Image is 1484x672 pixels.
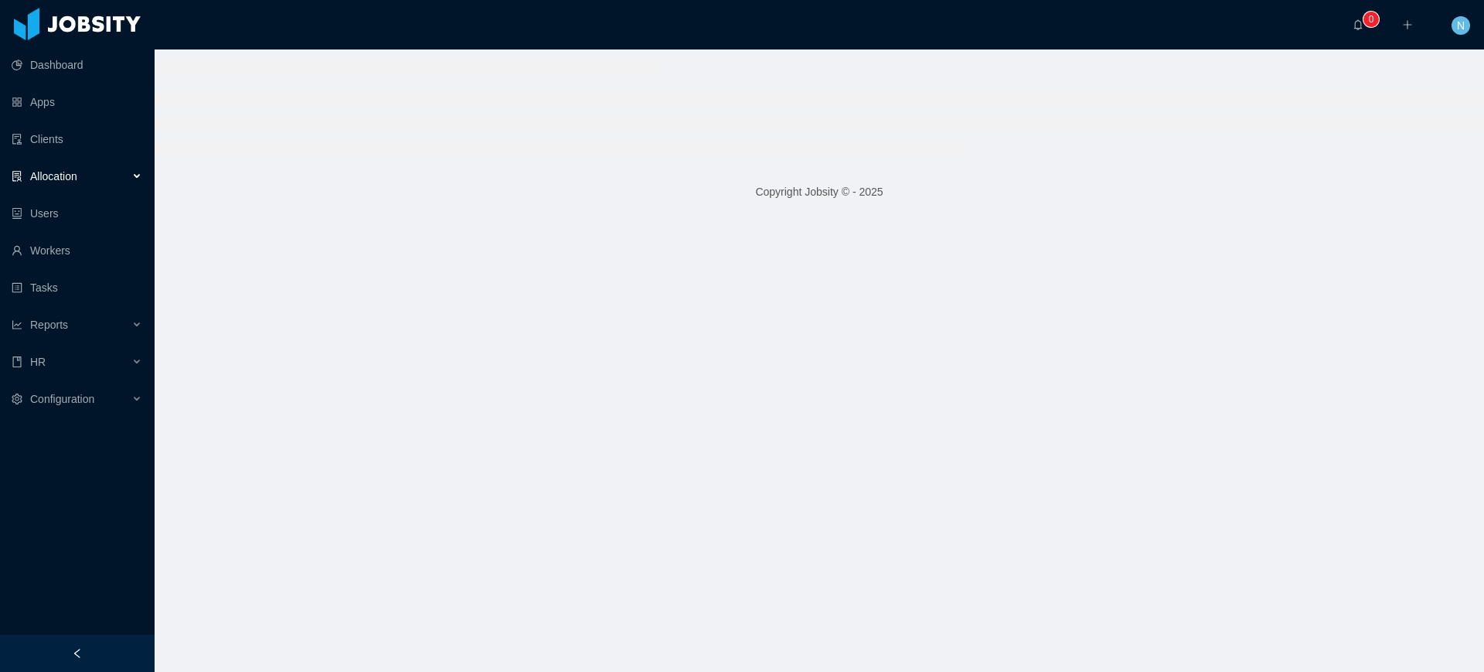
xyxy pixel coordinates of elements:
[1402,19,1413,30] i: icon: plus
[12,87,142,118] a: icon: appstoreApps
[12,356,22,367] i: icon: book
[12,272,142,303] a: icon: profileTasks
[1363,12,1379,27] sup: 0
[30,356,46,368] span: HR
[12,198,142,229] a: icon: robotUsers
[155,165,1484,219] footer: Copyright Jobsity © - 2025
[1457,16,1465,35] span: N
[12,235,142,266] a: icon: userWorkers
[30,319,68,331] span: Reports
[30,170,77,182] span: Allocation
[30,393,94,405] span: Configuration
[12,394,22,404] i: icon: setting
[12,171,22,182] i: icon: solution
[12,124,142,155] a: icon: auditClients
[1353,19,1363,30] i: icon: bell
[12,319,22,330] i: icon: line-chart
[12,49,142,80] a: icon: pie-chartDashboard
